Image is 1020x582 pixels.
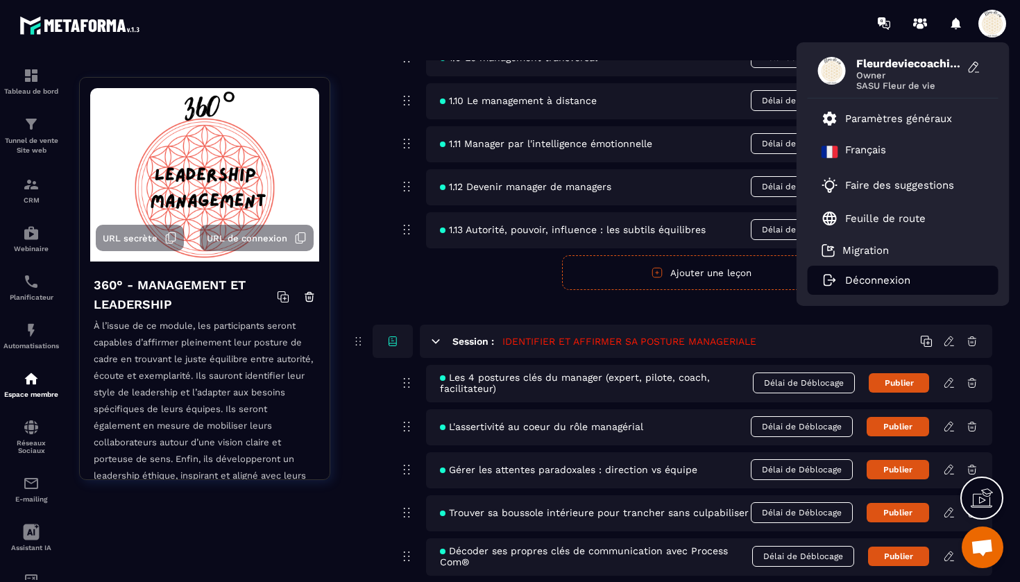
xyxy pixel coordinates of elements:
[23,116,40,132] img: formation
[751,416,853,437] span: Délai de Déblocage
[3,166,59,214] a: formationformationCRM
[3,136,59,155] p: Tunnel de vente Site web
[856,80,960,91] span: SASU Fleur de vie
[3,196,59,204] p: CRM
[3,293,59,301] p: Planificateur
[753,373,855,393] span: Délai de Déblocage
[452,336,494,347] h6: Session :
[207,233,287,243] span: URL de connexion
[440,507,749,518] span: Trouver sa boussole intérieure pour trancher sans culpabiliser
[3,214,59,263] a: automationsautomationsWebinaire
[440,545,752,567] span: Décoder ses propres clés de communication avec Process Com®
[440,372,753,394] span: Les 4 postures clés du manager (expert, pilote, coach, facilitateur)
[867,460,929,479] button: Publier
[856,57,960,70] span: Fleurdeviecoachingsanté
[962,527,1003,568] div: Ouvrir le chat
[96,225,184,251] button: URL secrète
[867,503,929,522] button: Publier
[822,110,952,127] a: Paramètres généraux
[23,176,40,193] img: formation
[845,112,952,125] p: Paramètres généraux
[440,95,597,106] span: 1.10 Le management à distance
[842,244,889,257] p: Migration
[751,459,853,480] span: Délai de Déblocage
[751,176,853,197] span: Délai de Déblocage
[3,495,59,503] p: E-mailing
[3,263,59,311] a: schedulerschedulerPlanificateur
[440,464,697,475] span: Gérer les attentes paradoxales : direction vs équipe
[23,322,40,339] img: automations
[751,219,853,240] span: Délai de Déblocage
[751,133,853,154] span: Délai de Déblocage
[856,70,960,80] span: Owner
[3,513,59,562] a: Assistant IA
[3,391,59,398] p: Espace membre
[845,212,926,225] p: Feuille de route
[822,243,889,257] a: Migration
[752,546,854,567] span: Délai de Déblocage
[90,88,319,262] img: background
[845,144,886,160] p: Français
[845,179,954,191] p: Faire des suggestions
[3,105,59,166] a: formationformationTunnel de vente Site web
[3,465,59,513] a: emailemailE-mailing
[23,273,40,290] img: scheduler
[94,275,277,314] h4: 360° - MANAGEMENT ET LEADERSHIP
[822,177,967,194] a: Faire des suggestions
[867,417,929,436] button: Publier
[3,245,59,253] p: Webinaire
[822,210,926,227] a: Feuille de route
[94,318,316,515] p: À l’issue de ce module, les participants seront capables d’affirmer pleinement leur posture de ca...
[440,181,611,192] span: 1.12 Devenir manager de managers
[23,67,40,84] img: formation
[3,311,59,360] a: automationsautomationsAutomatisations
[19,12,144,38] img: logo
[3,409,59,465] a: social-networksocial-networkRéseaux Sociaux
[23,475,40,492] img: email
[562,255,840,290] button: Ajouter une leçon
[751,502,853,523] span: Délai de Déblocage
[3,439,59,454] p: Réseaux Sociaux
[3,87,59,95] p: Tableau de bord
[751,90,853,111] span: Délai de Déblocage
[502,334,756,348] h5: IDENTIFIER ET AFFIRMER SA POSTURE MANAGERIALE
[440,224,706,235] span: 1.13 Autorité, pouvoir, influence : les subtils équilibres
[869,373,929,393] button: Publier
[103,233,158,243] span: URL secrète
[3,360,59,409] a: automationsautomationsEspace membre
[440,421,643,432] span: L'assertivité au coeur du rôle managérial
[23,419,40,436] img: social-network
[23,225,40,241] img: automations
[3,544,59,551] p: Assistant IA
[868,547,929,566] button: Publier
[200,225,314,251] button: URL de connexion
[440,138,652,149] span: 1.11 Manager par l'intelligence émotionnelle
[845,274,910,286] p: Déconnexion
[3,57,59,105] a: formationformationTableau de bord
[23,370,40,387] img: automations
[3,342,59,350] p: Automatisations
